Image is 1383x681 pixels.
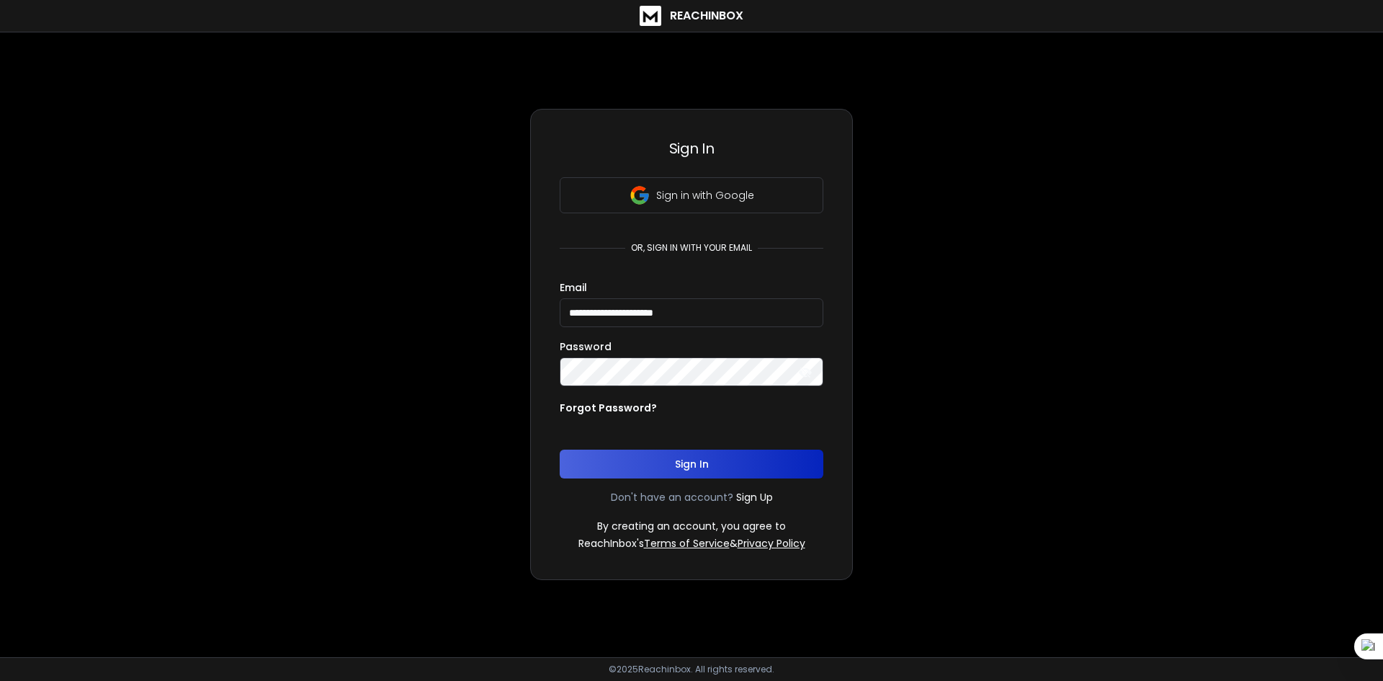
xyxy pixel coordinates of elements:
img: logo [640,6,661,26]
p: ReachInbox's & [578,536,805,551]
p: Sign in with Google [656,188,754,202]
button: Sign In [560,450,823,479]
label: Email [560,282,587,293]
a: ReachInbox [640,6,743,26]
h3: Sign In [560,138,823,159]
a: Terms of Service [644,536,730,551]
button: Sign in with Google [560,177,823,213]
p: © 2025 Reachinbox. All rights reserved. [609,664,774,675]
p: Don't have an account? [611,490,733,504]
p: By creating an account, you agree to [597,519,786,533]
p: or, sign in with your email [625,242,758,254]
a: Sign Up [736,490,773,504]
p: Forgot Password? [560,401,657,415]
a: Privacy Policy [738,536,805,551]
h1: ReachInbox [670,7,743,25]
label: Password [560,342,612,352]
